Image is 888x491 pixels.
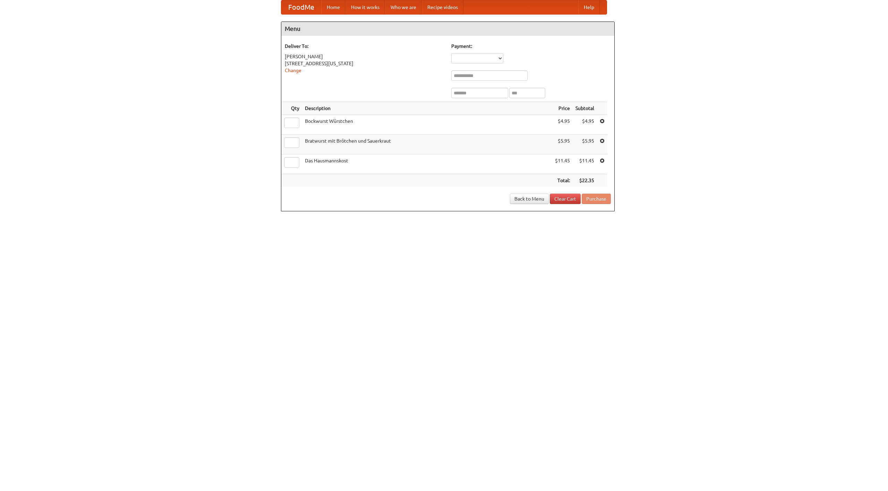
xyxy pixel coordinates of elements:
[302,115,552,135] td: Bockwurst Würstchen
[578,0,600,14] a: Help
[321,0,345,14] a: Home
[573,174,597,187] th: $22.35
[573,154,597,174] td: $11.45
[302,102,552,115] th: Description
[552,174,573,187] th: Total:
[302,154,552,174] td: Das Hausmannskost
[573,102,597,115] th: Subtotal
[573,135,597,154] td: $5.95
[552,115,573,135] td: $4.95
[285,43,444,50] h5: Deliver To:
[422,0,463,14] a: Recipe videos
[281,102,302,115] th: Qty
[552,102,573,115] th: Price
[281,0,321,14] a: FoodMe
[451,43,611,50] h5: Payment:
[550,194,581,204] a: Clear Cart
[302,135,552,154] td: Bratwurst mit Brötchen und Sauerkraut
[573,115,597,135] td: $4.95
[285,68,301,73] a: Change
[582,194,611,204] button: Purchase
[281,22,614,36] h4: Menu
[552,154,573,174] td: $11.45
[385,0,422,14] a: Who we are
[345,0,385,14] a: How it works
[285,53,444,60] div: [PERSON_NAME]
[510,194,549,204] a: Back to Menu
[552,135,573,154] td: $5.95
[285,60,444,67] div: [STREET_ADDRESS][US_STATE]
